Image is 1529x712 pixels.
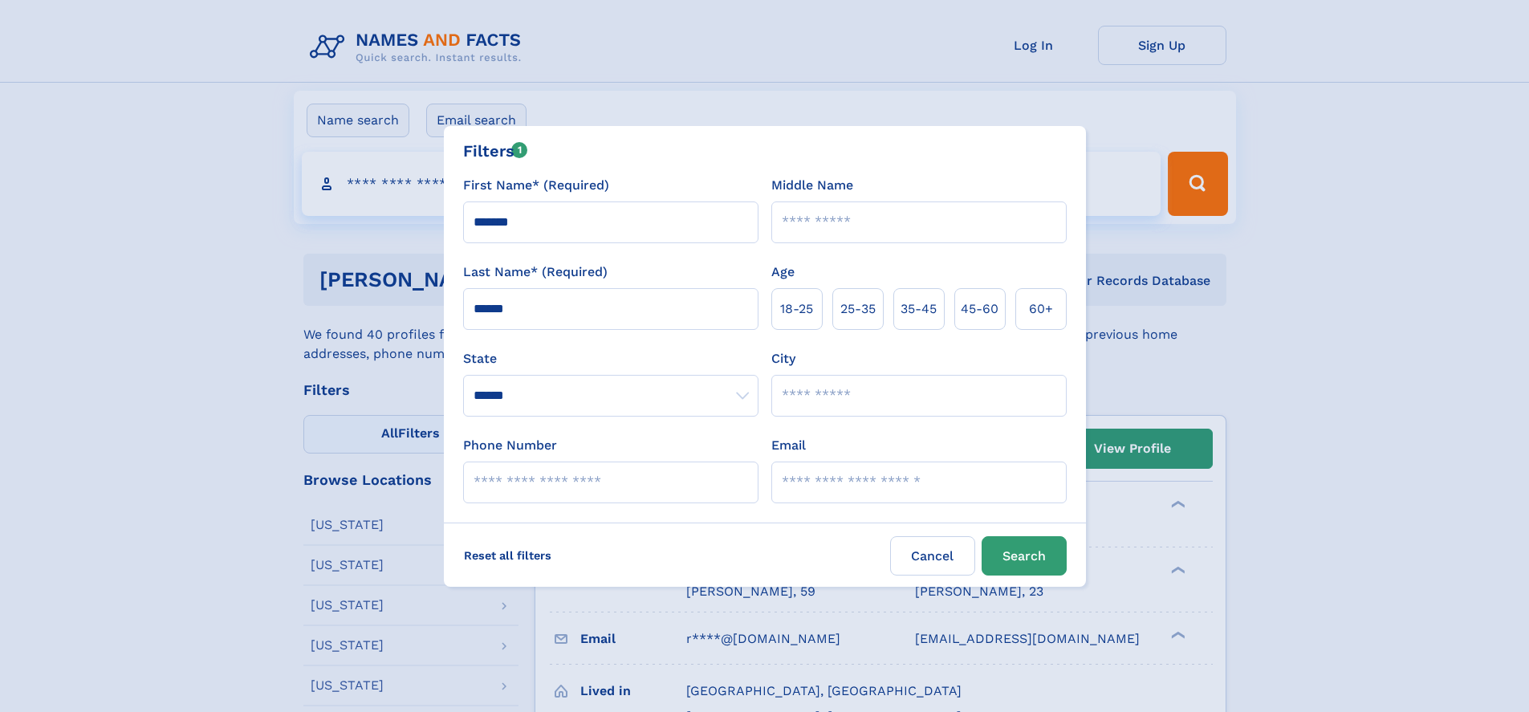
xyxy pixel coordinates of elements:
label: Email [771,436,806,455]
div: Filters [463,139,528,163]
label: Reset all filters [453,536,562,575]
label: Phone Number [463,436,557,455]
label: Last Name* (Required) [463,262,608,282]
span: 35‑45 [901,299,937,319]
span: 18‑25 [780,299,813,319]
span: 45‑60 [961,299,998,319]
label: First Name* (Required) [463,176,609,195]
label: Cancel [890,536,975,576]
button: Search [982,536,1067,576]
label: State [463,349,758,368]
span: 60+ [1029,299,1053,319]
label: Age [771,262,795,282]
label: City [771,349,795,368]
label: Middle Name [771,176,853,195]
span: 25‑35 [840,299,876,319]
